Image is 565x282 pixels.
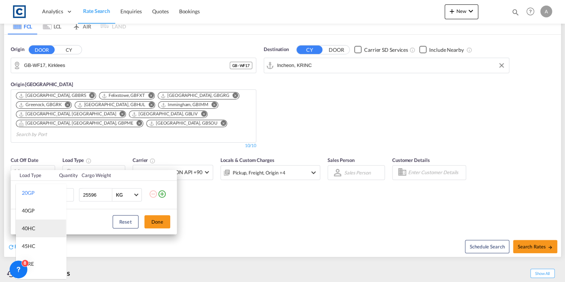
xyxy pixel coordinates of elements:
[22,242,35,250] div: 45HC
[22,225,35,232] div: 40HC
[22,189,35,197] div: 20GP
[22,207,35,214] div: 40GP
[22,260,34,268] div: 20RE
